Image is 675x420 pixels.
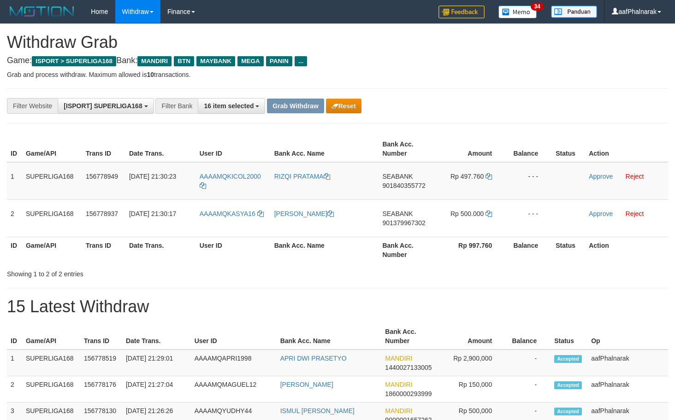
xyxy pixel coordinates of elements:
[125,237,196,263] th: Date Trans.
[551,323,587,350] th: Status
[122,376,191,402] td: [DATE] 21:27:04
[438,350,506,376] td: Rp 2,900,000
[385,407,412,414] span: MANDIRI
[82,237,125,263] th: Trans ID
[7,323,22,350] th: ID
[506,376,551,402] td: -
[554,408,582,415] span: Accepted
[7,70,668,79] p: Grab and process withdraw. Maximum allowed is transactions.
[191,350,277,376] td: AAAAMQAPRI1998
[7,136,22,162] th: ID
[382,173,413,180] span: SEABANK
[196,237,271,263] th: User ID
[450,210,484,217] span: Rp 500.000
[22,376,80,402] td: SUPERLIGA168
[587,376,668,402] td: aafPhalnarak
[174,56,194,66] span: BTN
[379,237,437,263] th: Bank Acc. Number
[385,381,412,388] span: MANDIRI
[382,219,425,227] span: Copy 901379967302 to clipboard
[7,297,668,316] h1: 15 Latest Withdraw
[506,136,552,162] th: Balance
[196,56,235,66] span: MAYBANK
[498,6,537,18] img: Button%20Memo.svg
[385,364,432,371] span: Copy 1440027133005 to clipboard
[80,350,122,376] td: 156778519
[506,162,552,200] td: - - -
[82,136,125,162] th: Trans ID
[379,136,437,162] th: Bank Acc. Number
[438,376,506,402] td: Rp 150,000
[326,99,361,113] button: Reset
[381,323,438,350] th: Bank Acc. Number
[137,56,172,66] span: MANDIRI
[274,173,330,180] a: RIZQI PRATAMA
[191,376,277,402] td: AAAAMQMAGUEL12
[506,350,551,376] td: -
[506,199,552,237] td: - - -
[437,136,506,162] th: Amount
[438,6,485,18] img: Feedback.jpg
[382,210,413,217] span: SEABANK
[7,237,22,263] th: ID
[589,173,613,180] a: Approve
[554,381,582,389] span: Accepted
[589,210,613,217] a: Approve
[58,98,154,114] button: [ISPORT] SUPERLIGA168
[587,350,668,376] td: aafPhalnarak
[585,237,668,263] th: Action
[22,350,80,376] td: SUPERLIGA168
[277,323,382,350] th: Bank Acc. Name
[450,173,484,180] span: Rp 497.760
[271,136,379,162] th: Bank Acc. Name
[198,98,265,114] button: 16 item selected
[626,173,644,180] a: Reject
[196,136,271,162] th: User ID
[7,266,274,279] div: Showing 1 to 2 of 2 entries
[585,136,668,162] th: Action
[552,237,585,263] th: Status
[437,237,506,263] th: Rp 997.760
[7,5,77,18] img: MOTION_logo.png
[22,136,82,162] th: Game/API
[7,56,668,65] h4: Game: Bank:
[200,173,261,180] span: AAAAMQKICOL2000
[274,210,334,217] a: [PERSON_NAME]
[86,210,118,217] span: 156778937
[486,173,492,180] a: Copy 497760 to clipboard
[7,162,22,200] td: 1
[155,98,198,114] div: Filter Bank
[7,199,22,237] td: 2
[266,56,292,66] span: PANIN
[200,173,261,189] a: AAAAMQKICOL2000
[295,56,307,66] span: ...
[554,355,582,363] span: Accepted
[385,390,432,397] span: Copy 1860000293999 to clipboard
[122,350,191,376] td: [DATE] 21:29:01
[271,237,379,263] th: Bank Acc. Name
[506,323,551,350] th: Balance
[22,199,82,237] td: SUPERLIGA168
[7,33,668,52] h1: Withdraw Grab
[237,56,264,66] span: MEGA
[200,210,264,217] a: AAAAMQKASYA16
[438,323,506,350] th: Amount
[147,71,154,78] strong: 10
[267,99,324,113] button: Grab Withdraw
[129,210,176,217] span: [DATE] 21:30:17
[80,323,122,350] th: Trans ID
[280,407,355,414] a: ISMUL [PERSON_NAME]
[22,323,80,350] th: Game/API
[32,56,116,66] span: ISPORT > SUPERLIGA168
[80,376,122,402] td: 156778176
[22,237,82,263] th: Game/API
[122,323,191,350] th: Date Trans.
[7,376,22,402] td: 2
[7,350,22,376] td: 1
[382,182,425,189] span: Copy 901840355772 to clipboard
[22,162,82,200] td: SUPERLIGA168
[552,136,585,162] th: Status
[626,210,644,217] a: Reject
[280,355,347,362] a: APRI DWI PRASETYO
[486,210,492,217] a: Copy 500000 to clipboard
